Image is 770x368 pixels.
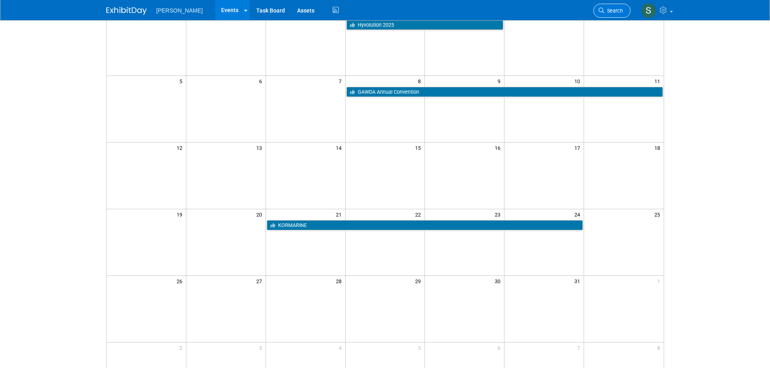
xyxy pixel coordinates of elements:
span: 27 [255,276,266,286]
span: 8 [417,76,424,86]
span: [PERSON_NAME] [156,7,203,14]
span: Search [604,8,623,14]
span: 10 [574,76,584,86]
a: Hyvolution 2025 [346,20,504,30]
span: 22 [414,209,424,219]
span: 3 [258,343,266,353]
span: 1 [656,276,664,286]
span: 31 [574,276,584,286]
span: 6 [497,343,504,353]
span: 24 [574,209,584,219]
span: 21 [335,209,345,219]
span: 6 [258,76,266,86]
span: 12 [176,143,186,153]
a: KORMARINE [267,220,583,231]
a: GAWDA Annual Convention [346,87,663,97]
span: 20 [255,209,266,219]
img: Skye Tuinei [641,3,656,18]
span: 18 [654,143,664,153]
span: 15 [414,143,424,153]
span: 19 [176,209,186,219]
span: 30 [494,276,504,286]
span: 9 [497,76,504,86]
span: 13 [255,143,266,153]
span: 11 [654,76,664,86]
a: Search [593,4,631,18]
span: 14 [335,143,345,153]
span: 7 [576,343,584,353]
span: 8 [656,343,664,353]
img: ExhibitDay [106,7,147,15]
span: 23 [494,209,504,219]
span: 29 [414,276,424,286]
span: 17 [574,143,584,153]
span: 4 [338,343,345,353]
span: 7 [338,76,345,86]
span: 2 [179,343,186,353]
span: 28 [335,276,345,286]
span: 16 [494,143,504,153]
span: 26 [176,276,186,286]
span: 5 [417,343,424,353]
span: 25 [654,209,664,219]
span: 5 [179,76,186,86]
